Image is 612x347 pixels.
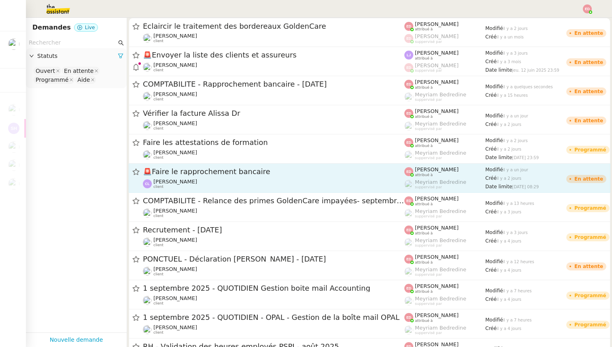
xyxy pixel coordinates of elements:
div: Programmé [574,206,606,211]
span: il y a 2 jours [503,26,528,31]
span: PONCTUEL - Déclaration [PERSON_NAME] - [DATE] [143,255,404,263]
span: 🚨 [143,51,152,59]
span: client [153,39,164,43]
span: suppervisé par [415,185,442,189]
app-user-detailed-label: client [143,237,404,247]
span: client [153,126,164,131]
span: il y a 3 mois [497,60,521,64]
span: attribué à [415,85,433,90]
span: il y a 4 jours [497,268,521,272]
div: Programmé [574,235,606,240]
span: il y a 12 heures [503,260,534,264]
span: COMPTABILITÉ - Relance des primes GoldenCare impayées- septembre 2025 [143,197,404,204]
div: En attente [574,89,603,94]
span: Modifié [485,317,503,323]
span: attribué à [415,202,433,206]
img: users%2F0zQGGmvZECeMseaPawnreYAQQyS2%2Favatar%2Feddadf8a-b06f-4db9-91c4-adeed775bb0f [143,209,152,217]
img: users%2FaellJyylmXSg4jqeVbanehhyYJm1%2Favatar%2Fprofile-pic%20(4).png [404,238,413,247]
app-user-label: attribué à [404,312,485,323]
span: Modifié [485,138,503,143]
span: il y a 3 jours [503,51,528,55]
span: Vérifier la facture Alissa Dr [143,110,404,117]
app-user-label: attribué à [404,108,485,119]
span: [PERSON_NAME] [415,254,459,260]
span: Faire le rapprochement bancaire [143,168,404,175]
app-user-label: attribué à [404,283,485,294]
span: client [153,330,164,335]
span: 1 septembre 2025 - QUOTIDIEN - OPAL - Gestion de la boîte mail OPAL [143,314,404,321]
img: svg [404,109,413,118]
app-user-detailed-label: client [143,266,404,277]
div: En attente [574,118,603,123]
span: attribué à [415,115,433,119]
span: 1 septembre 2025 - QUOTIDIEN Gestion boite mail Accounting [143,285,404,292]
span: Date limite [485,155,512,160]
div: Statuts [26,48,127,64]
span: [PERSON_NAME] [153,208,197,214]
span: Modifié [485,113,503,119]
span: jeu. 12 juin 2025 23:59 [512,68,559,72]
span: il y a 4 jours [497,297,521,302]
span: [PERSON_NAME] [415,225,459,231]
div: En attente [64,67,93,75]
img: users%2Fa6PbEmLwvGXylUqKytRPpDpAx153%2Favatar%2Ffanny.png [143,92,152,101]
span: Envoyer la liste des clients et assureurs [143,51,404,59]
span: Meyriam Bedredine [415,208,466,214]
span: [PERSON_NAME] [415,21,459,27]
span: suppervisé par [415,68,442,73]
span: client [153,272,164,277]
span: Live [85,25,95,30]
span: Meyriam Bedredine [415,266,466,272]
span: Modifié [485,84,503,89]
span: COMPTABILITE - Rapprochement bancaire - [DATE] [143,81,404,88]
img: svg [8,123,19,134]
app-user-detailed-label: client [143,179,404,189]
app-user-label: attribué à [404,21,485,32]
img: svg [404,51,413,60]
app-user-label: attribué à [404,166,485,177]
span: Créé [485,121,497,127]
img: users%2Fa6PbEmLwvGXylUqKytRPpDpAx153%2Favatar%2Ffanny.png [143,267,152,276]
img: svg [404,34,413,43]
a: Nouvelle demande [50,335,103,345]
img: users%2F0zQGGmvZECeMseaPawnreYAQQyS2%2Favatar%2Feddadf8a-b06f-4db9-91c4-adeed775bb0f [143,121,152,130]
img: users%2F0zQGGmvZECeMseaPawnreYAQQyS2%2Favatar%2Feddadf8a-b06f-4db9-91c4-adeed775bb0f [143,34,152,43]
span: Créé [485,34,497,40]
span: Modifié [485,230,503,235]
span: [PERSON_NAME] [153,120,197,126]
app-user-label: suppervisé par [404,33,485,44]
span: il y a 4 jours [497,239,521,243]
img: svg [404,284,413,293]
app-user-label: attribué à [404,79,485,89]
span: client [153,68,164,72]
img: svg [404,196,413,205]
img: svg [404,63,413,72]
span: [PERSON_NAME] [153,295,197,301]
app-user-label: suppervisé par [404,150,485,160]
app-user-label: attribué à [404,254,485,264]
span: [PERSON_NAME] [415,137,459,143]
span: attribué à [415,173,433,177]
nz-select-item: Aide [75,76,96,84]
span: Meyriam Bedredine [415,237,466,243]
img: users%2FSclkIUIAuBOhhDrbgjtrSikBoD03%2Favatar%2F48cbc63d-a03d-4817-b5bf-7f7aeed5f2a9 [8,38,19,50]
span: Créé [485,296,497,302]
app-user-label: suppervisé par [404,296,485,306]
img: svg [404,167,413,176]
img: svg [404,80,413,89]
span: Modifié [485,200,503,206]
div: Aide [77,76,90,83]
span: [PERSON_NAME] [415,33,459,39]
span: il y a 3 jours [497,210,521,214]
app-user-detailed-label: client [143,120,404,131]
img: users%2Fa6PbEmLwvGXylUqKytRPpDpAx153%2Favatar%2Ffanny.png [8,141,19,153]
span: [PERSON_NAME] [153,179,197,185]
span: il y a 2 jours [497,122,521,127]
app-user-label: suppervisé par [404,121,485,131]
span: il y a un mois [497,35,524,39]
img: svg [404,22,413,31]
img: users%2Fa6PbEmLwvGXylUqKytRPpDpAx153%2Favatar%2Ffanny.png [143,296,152,305]
span: Meyriam Bedredine [415,325,466,331]
span: [PERSON_NAME] [415,108,459,114]
img: users%2FaellJyylmXSg4jqeVbanehhyYJm1%2Favatar%2Fprofile-pic%20(4).png [404,151,413,160]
